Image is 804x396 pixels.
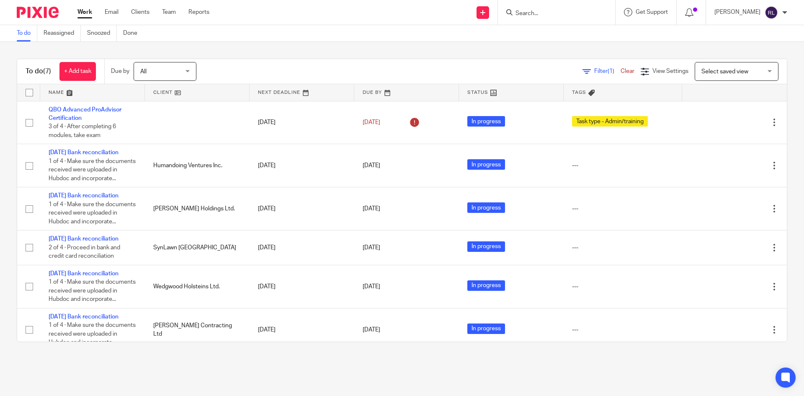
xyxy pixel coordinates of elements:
[43,68,51,75] span: (7)
[363,119,380,125] span: [DATE]
[572,243,674,252] div: ---
[145,187,250,230] td: [PERSON_NAME] Holdings Ltd.
[250,265,354,308] td: [DATE]
[111,67,129,75] p: Due by
[363,245,380,251] span: [DATE]
[572,282,674,291] div: ---
[572,204,674,213] div: ---
[467,202,505,213] span: In progress
[515,10,590,18] input: Search
[594,68,621,74] span: Filter
[49,236,119,242] a: [DATE] Bank reconciliation
[123,25,144,41] a: Done
[145,230,250,265] td: SynLawn [GEOGRAPHIC_DATA]
[467,280,505,291] span: In progress
[145,144,250,187] td: Humandoing Ventures Inc.
[49,314,119,320] a: [DATE] Bank reconciliation
[49,193,119,199] a: [DATE] Bank reconciliation
[363,284,380,290] span: [DATE]
[714,8,760,16] p: [PERSON_NAME]
[17,25,37,41] a: To do
[49,124,116,138] span: 3 of 4 · After completing 6 modules, take exam
[636,9,668,15] span: Get Support
[140,69,147,75] span: All
[467,159,505,170] span: In progress
[49,271,119,277] a: [DATE] Bank reconciliation
[467,324,505,334] span: In progress
[765,6,778,19] img: svg%3E
[44,25,81,41] a: Reassigned
[572,90,586,95] span: Tags
[250,308,354,351] td: [DATE]
[49,245,120,259] span: 2 of 4 · Proceed in bank and credit card reconciliation
[363,327,380,333] span: [DATE]
[87,25,117,41] a: Snoozed
[652,68,688,74] span: View Settings
[77,8,92,16] a: Work
[608,68,614,74] span: (1)
[49,279,136,302] span: 1 of 4 · Make sure the documents received were uploaded in Hubdoc and incorporate...
[572,116,648,127] span: Task type - Admin/training
[188,8,209,16] a: Reports
[701,69,748,75] span: Select saved view
[621,68,634,74] a: Clear
[49,158,136,181] span: 1 of 4 · Make sure the documents received were uploaded in Hubdoc and incorporate...
[26,67,51,76] h1: To do
[467,241,505,252] span: In progress
[105,8,119,16] a: Email
[59,62,96,81] a: + Add task
[49,150,119,155] a: [DATE] Bank reconciliation
[145,308,250,351] td: [PERSON_NAME] Contracting Ltd
[250,101,354,144] td: [DATE]
[49,322,136,345] span: 1 of 4 · Make sure the documents received were uploaded in Hubdoc and incorporate...
[17,7,59,18] img: Pixie
[49,107,121,121] a: QBO Advanced ProAdvisor Certification
[145,265,250,308] td: Wedgwood Holsteins Ltd.
[572,326,674,334] div: ---
[250,144,354,187] td: [DATE]
[572,161,674,170] div: ---
[363,206,380,212] span: [DATE]
[250,230,354,265] td: [DATE]
[250,187,354,230] td: [DATE]
[363,163,380,168] span: [DATE]
[131,8,149,16] a: Clients
[162,8,176,16] a: Team
[49,202,136,225] span: 1 of 4 · Make sure the documents received were uploaded in Hubdoc and incorporate...
[467,116,505,127] span: In progress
